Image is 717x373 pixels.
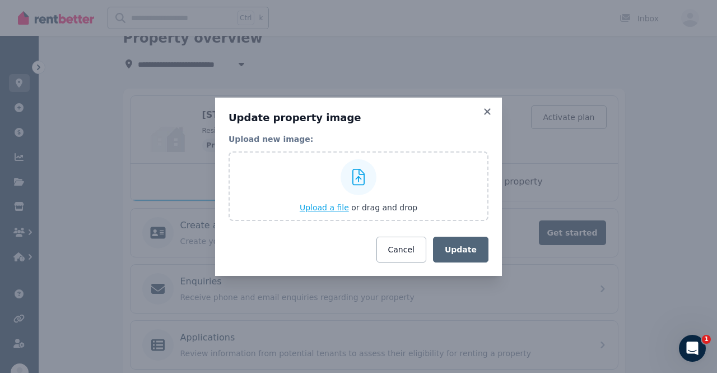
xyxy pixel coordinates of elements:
[229,133,488,145] legend: Upload new image:
[376,237,426,263] button: Cancel
[229,111,488,125] h3: Update property image
[300,202,417,213] button: Upload a file or drag and drop
[702,335,711,344] span: 1
[433,237,488,263] button: Update
[679,335,706,362] iframe: Intercom live chat
[300,203,349,212] span: Upload a file
[351,203,417,212] span: or drag and drop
